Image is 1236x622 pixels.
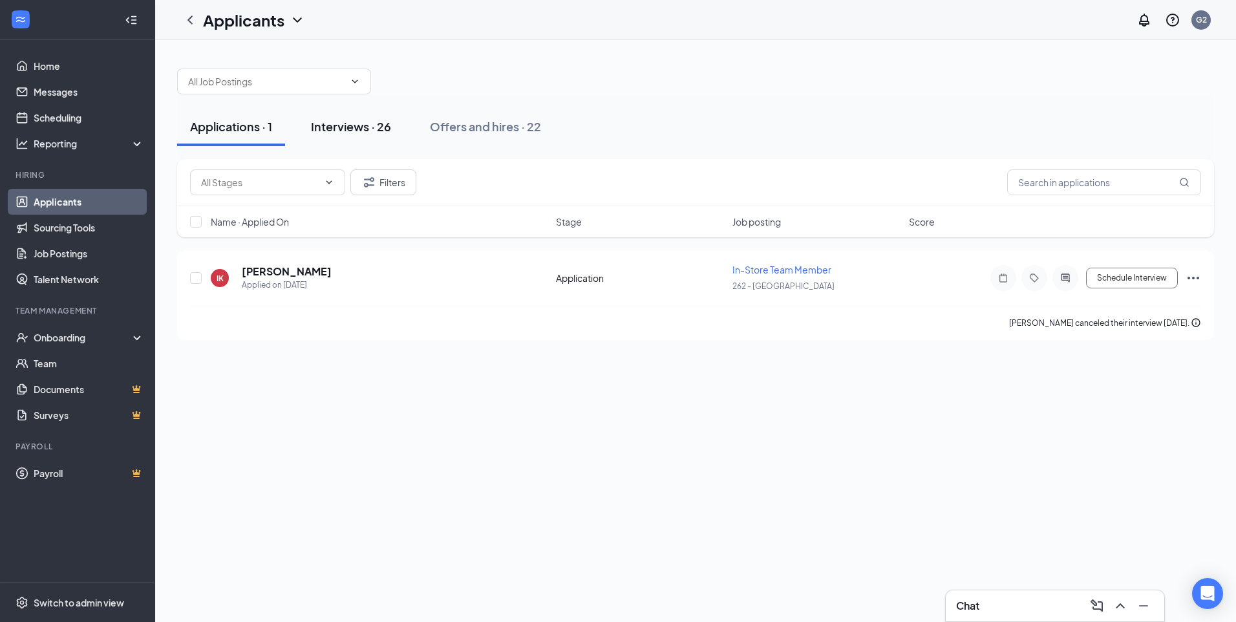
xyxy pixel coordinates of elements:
[430,118,541,134] div: Offers and hires · 22
[190,118,272,134] div: Applications · 1
[1007,169,1201,195] input: Search in applications
[732,215,781,228] span: Job posting
[34,596,124,609] div: Switch to admin view
[16,137,28,150] svg: Analysis
[1133,595,1154,616] button: Minimize
[34,215,144,241] a: Sourcing Tools
[34,402,144,428] a: SurveysCrown
[1089,598,1105,614] svg: ComposeMessage
[16,596,28,609] svg: Settings
[211,215,289,228] span: Name · Applied On
[34,331,133,344] div: Onboarding
[1027,273,1042,283] svg: Tag
[201,175,319,189] input: All Stages
[242,279,332,292] div: Applied on [DATE]
[34,79,144,105] a: Messages
[1136,598,1151,614] svg: Minimize
[1110,595,1131,616] button: ChevronUp
[34,241,144,266] a: Job Postings
[956,599,979,613] h3: Chat
[732,281,835,291] span: 262 - [GEOGRAPHIC_DATA]
[203,9,284,31] h1: Applicants
[350,76,360,87] svg: ChevronDown
[1086,268,1178,288] button: Schedule Interview
[909,215,935,228] span: Score
[1165,12,1180,28] svg: QuestionInfo
[732,264,831,275] span: In-Store Team Member
[34,376,144,402] a: DocumentsCrown
[188,74,345,89] input: All Job Postings
[1136,12,1152,28] svg: Notifications
[16,331,28,344] svg: UserCheck
[361,175,377,190] svg: Filter
[16,305,142,316] div: Team Management
[556,272,725,284] div: Application
[290,12,305,28] svg: ChevronDown
[14,13,27,26] svg: WorkstreamLogo
[242,264,332,279] h5: [PERSON_NAME]
[311,118,391,134] div: Interviews · 26
[1179,177,1189,188] svg: MagnifyingGlass
[556,215,582,228] span: Stage
[182,12,198,28] svg: ChevronLeft
[1192,578,1223,609] div: Open Intercom Messenger
[1113,598,1128,614] svg: ChevronUp
[1058,273,1073,283] svg: ActiveChat
[1191,317,1201,328] svg: Info
[350,169,416,195] button: Filter Filters
[125,14,138,27] svg: Collapse
[34,189,144,215] a: Applicants
[1009,317,1201,330] div: [PERSON_NAME] canceled their interview [DATE].
[324,177,334,188] svg: ChevronDown
[16,169,142,180] div: Hiring
[1087,595,1107,616] button: ComposeMessage
[217,273,224,284] div: IK
[34,105,144,131] a: Scheduling
[1186,270,1201,286] svg: Ellipses
[34,460,144,486] a: PayrollCrown
[16,441,142,452] div: Payroll
[34,137,145,150] div: Reporting
[34,266,144,292] a: Talent Network
[1196,14,1207,25] div: G2
[996,273,1011,283] svg: Note
[34,350,144,376] a: Team
[34,53,144,79] a: Home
